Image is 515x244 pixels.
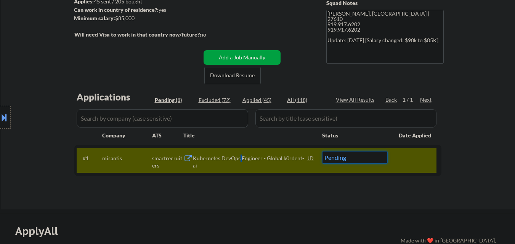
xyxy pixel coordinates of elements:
[255,109,436,128] input: Search by title (case sensitive)
[287,96,325,104] div: All (118)
[152,132,183,139] div: ATS
[193,155,308,169] div: Kubernetes DevOps Engineer - Global k0rdent-ai
[152,155,183,169] div: smartrecruiters
[74,31,201,38] strong: Will need Visa to work in that country now/future?:
[74,6,199,14] div: yes
[15,225,67,238] div: ApplyAll
[403,96,420,104] div: 1 / 1
[204,50,281,65] button: Add a Job Manually
[183,132,315,139] div: Title
[336,96,377,104] div: View All Results
[242,96,281,104] div: Applied (45)
[204,67,261,84] button: Download Resume
[399,132,432,139] div: Date Applied
[155,96,193,104] div: Pending (1)
[420,96,432,104] div: Next
[77,109,248,128] input: Search by company (case sensitive)
[199,96,237,104] div: Excluded (72)
[322,128,388,142] div: Status
[385,96,398,104] div: Back
[200,31,222,38] div: no
[307,151,315,165] div: JD
[74,6,159,13] strong: Can work in country of residence?:
[74,14,201,22] div: $85,000
[74,15,115,21] strong: Minimum salary:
